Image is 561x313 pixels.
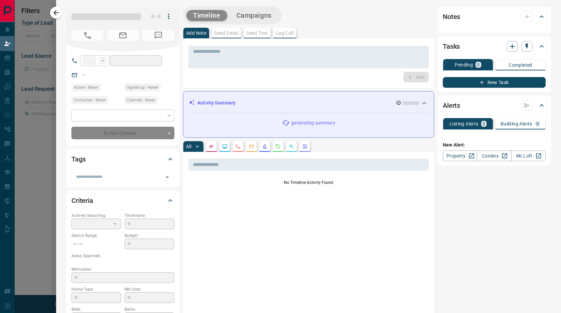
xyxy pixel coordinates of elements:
[188,180,429,186] p: No Timeline Activity Found
[71,193,174,209] div: Criteria
[443,11,460,22] h2: Notes
[477,150,511,161] a: Condos
[443,38,546,54] div: Tasks
[71,195,93,206] h2: Criteria
[289,144,294,149] svg: Opportunities
[127,97,155,103] span: Claimed - Never
[71,154,85,165] h2: Tags
[74,97,106,103] span: Contacted - Never
[74,84,98,91] span: Active - Never
[163,173,172,182] button: Open
[71,127,174,139] div: Do Not Contact
[443,9,546,25] div: Notes
[189,97,428,109] div: Activity Summary
[71,30,104,41] span: No Number
[501,121,532,126] p: Building Alerts
[71,253,174,259] p: Areas Searched:
[71,213,121,219] p: Actively Searching:
[443,41,460,52] h2: Tasks
[275,144,281,149] svg: Requests
[71,306,121,312] p: Beds:
[302,144,308,149] svg: Agent Actions
[511,150,546,161] a: Mr.Loft
[477,62,480,67] p: 0
[82,72,85,77] a: --
[71,151,174,167] div: Tags
[455,62,473,67] p: Pending
[230,10,278,21] button: Campaigns
[71,286,121,292] p: Home Type:
[125,306,174,312] p: Baths:
[125,233,174,239] p: Budget:
[443,150,477,161] a: Property
[249,144,254,149] svg: Emails
[197,99,235,106] p: Activity Summary
[235,144,241,149] svg: Calls
[186,10,227,21] button: Timeline
[443,100,460,111] h2: Alerts
[71,266,174,272] p: Motivation:
[443,141,546,148] p: New Alert:
[509,63,532,67] p: Completed
[127,84,158,91] span: Signed up - Never
[209,144,214,149] svg: Notes
[443,97,546,113] div: Alerts
[125,213,174,219] p: Timeframe:
[125,286,174,292] p: Min Size:
[483,121,485,126] p: 0
[443,77,546,88] button: New Task
[262,144,267,149] svg: Listing Alerts
[291,119,335,126] p: generating summary
[536,121,539,126] p: 0
[449,121,479,126] p: Listing Alerts
[71,233,121,239] p: Search Range:
[186,144,191,149] p: All
[71,239,121,250] p: -- - --
[142,30,174,41] span: No Number
[222,144,227,149] svg: Lead Browsing Activity
[107,30,139,41] span: No Email
[186,31,206,35] p: Add Note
